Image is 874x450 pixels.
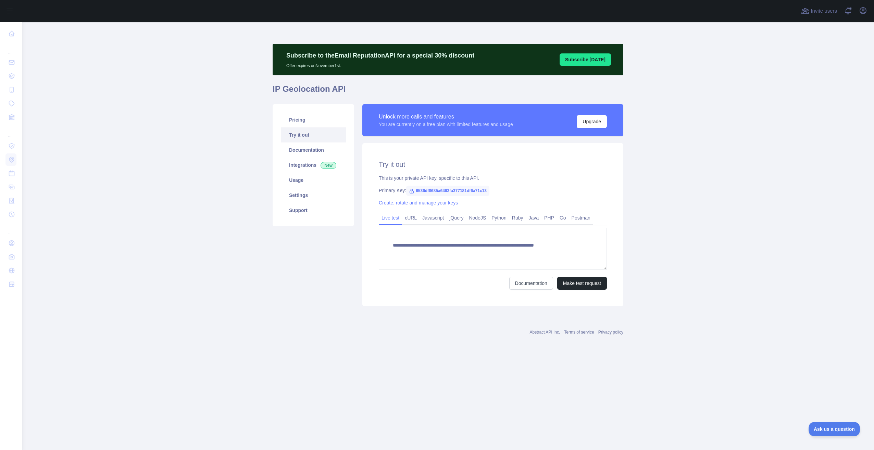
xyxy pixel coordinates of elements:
[5,125,16,138] div: ...
[809,422,860,436] iframe: Toggle Customer Support
[281,188,346,203] a: Settings
[5,41,16,55] div: ...
[811,7,837,15] span: Invite users
[598,330,623,335] a: Privacy policy
[541,212,557,223] a: PHP
[281,112,346,127] a: Pricing
[379,113,513,121] div: Unlock more calls and features
[379,121,513,128] div: You are currently on a free plan with limited features and usage
[379,200,458,205] a: Create, rotate and manage your keys
[281,127,346,142] a: Try it out
[379,187,607,194] div: Primary Key:
[281,173,346,188] a: Usage
[509,277,553,290] a: Documentation
[447,212,466,223] a: jQuery
[509,212,526,223] a: Ruby
[564,330,594,335] a: Terms of service
[281,158,346,173] a: Integrations New
[420,212,447,223] a: Javascript
[489,212,509,223] a: Python
[530,330,560,335] a: Abstract API Inc.
[569,212,593,223] a: Postman
[557,212,569,223] a: Go
[321,162,336,169] span: New
[466,212,489,223] a: NodeJS
[286,60,474,68] p: Offer expires on November 1st.
[281,203,346,218] a: Support
[273,84,623,100] h1: IP Geolocation API
[379,175,607,182] div: This is your private API key, specific to this API.
[557,277,607,290] button: Make test request
[406,186,489,196] span: 6536df8685a6463fa377181df6a71c13
[577,115,607,128] button: Upgrade
[286,51,474,60] p: Subscribe to the Email Reputation API for a special 30 % discount
[5,222,16,236] div: ...
[800,5,838,16] button: Invite users
[402,212,420,223] a: cURL
[560,53,611,66] button: Subscribe [DATE]
[379,160,607,169] h2: Try it out
[379,212,402,223] a: Live test
[526,212,542,223] a: Java
[281,142,346,158] a: Documentation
